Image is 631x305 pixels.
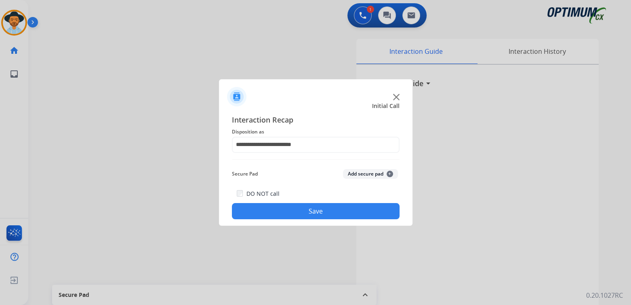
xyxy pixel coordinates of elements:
[343,169,398,179] button: Add secure pad+
[246,190,279,198] label: DO NOT call
[232,127,400,137] span: Disposition as
[232,169,258,179] span: Secure Pad
[232,203,400,219] button: Save
[232,114,400,127] span: Interaction Recap
[232,159,400,160] img: contact-recap-line.svg
[372,102,400,110] span: Initial Call
[387,171,393,177] span: +
[227,87,246,106] img: contactIcon
[586,290,623,300] p: 0.20.1027RC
